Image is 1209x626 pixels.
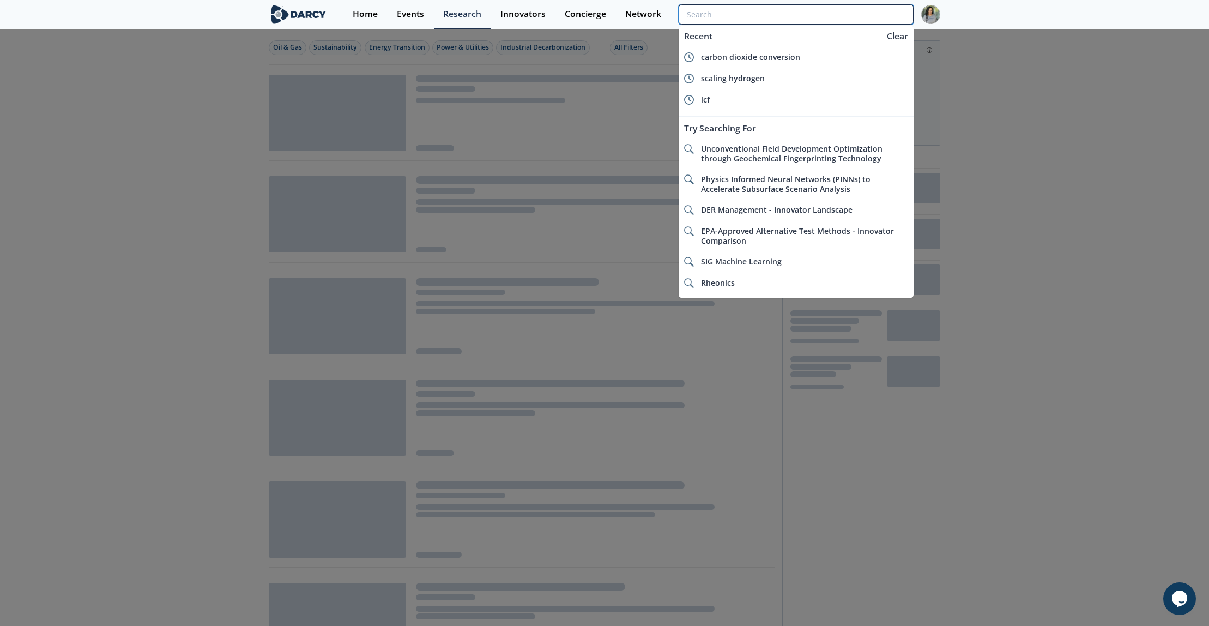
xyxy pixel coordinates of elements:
div: Research [443,10,481,19]
img: logo-wide.svg [269,5,328,24]
input: Advanced Search [679,4,914,25]
img: icon [684,144,694,154]
div: Try Searching For [679,118,914,139]
span: carbon dioxide conversion [701,52,800,62]
span: Physics Informed Neural Networks (PINNs) to Accelerate Subsurface Scenario Analysis [701,174,871,194]
span: scaling hydrogen [701,73,765,83]
img: icon [684,278,694,288]
span: lcf [701,94,710,105]
div: Innovators [500,10,546,19]
img: icon [684,52,694,62]
div: Network [625,10,661,19]
div: Recent [679,26,881,46]
span: Unconventional Field Development Optimization through Geochemical Fingerprinting Technology [701,143,882,164]
img: icon [684,257,694,267]
div: Home [353,10,378,19]
span: DER Management - Innovator Landscape [701,204,853,215]
img: icon [684,95,694,105]
div: Events [397,10,424,19]
span: Rheonics [701,278,735,288]
img: Profile [921,5,940,24]
div: Clear [883,30,912,43]
span: SIG Machine Learning [701,256,782,267]
img: icon [684,226,694,236]
iframe: chat widget [1163,582,1198,615]
img: icon [684,205,694,215]
div: Concierge [565,10,606,19]
img: icon [684,74,694,83]
span: EPA-Approved Alternative Test Methods - Innovator Comparison [701,226,894,246]
img: icon [684,174,694,184]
